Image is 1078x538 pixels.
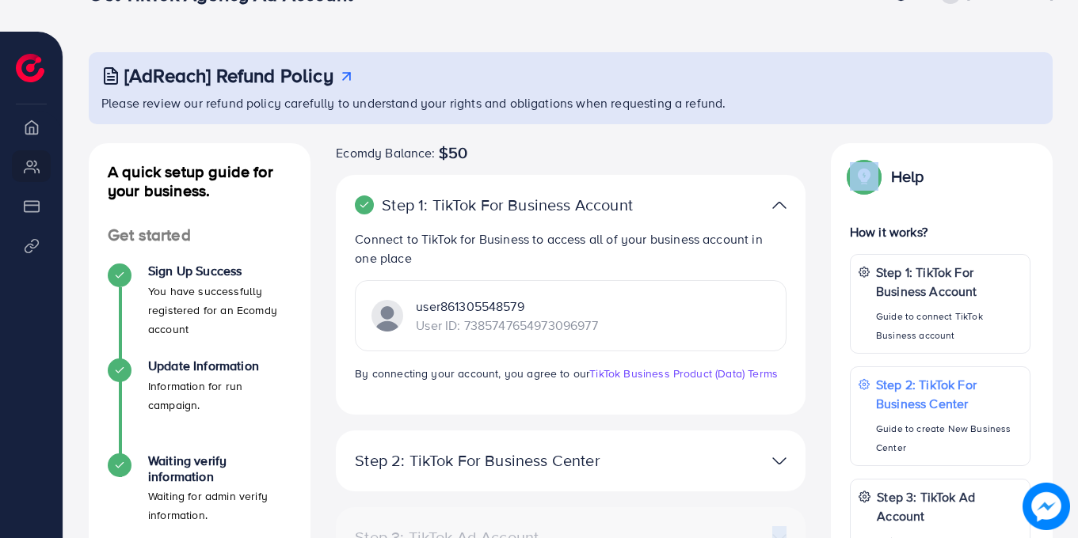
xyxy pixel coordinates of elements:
[89,225,310,245] h4: Get started
[416,297,597,316] p: user861305548579
[89,358,310,453] li: Update Information
[148,377,291,415] p: Information for run campaign.
[439,143,467,162] span: $50
[355,229,787,267] p: Connect to TikTok for Business to access all of your business account in one place
[876,419,1022,457] p: Guide to create New Business Center
[355,451,634,470] p: Step 2: TikTok For Business Center
[355,364,787,383] p: By connecting your account, you agree to our
[876,307,1022,345] p: Guide to connect TikTok Business account
[772,194,787,217] img: TikTok partner
[371,300,403,332] img: TikTok partner
[16,54,44,82] img: logo
[148,282,291,339] p: You have successfully registered for an Ecomdy account
[877,487,1022,525] p: Step 3: TikTok Ad Account
[148,487,291,525] p: Waiting for admin verify information.
[589,366,778,381] a: TikTok Business Product (Data) Terms
[148,358,291,373] h4: Update Information
[101,93,1043,112] p: Please review our refund policy carefully to understand your rights and obligations when requesti...
[148,263,291,278] h4: Sign Up Success
[124,64,333,87] h3: [AdReach] Refund Policy
[876,375,1022,413] p: Step 2: TikTok For Business Center
[876,263,1022,301] p: Step 1: TikTok For Business Account
[89,263,310,358] li: Sign Up Success
[336,143,435,162] span: Ecomdy Balance:
[850,162,878,191] img: Popup guide
[355,195,634,214] p: Step 1: TikTok For Business Account
[1023,483,1070,530] img: image
[148,453,291,483] h4: Waiting verify information
[416,316,597,335] p: User ID: 7385747654973096977
[89,162,310,200] h4: A quick setup guide for your business.
[891,167,924,186] p: Help
[772,449,787,472] img: TikTok partner
[850,222,1030,241] p: How it works?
